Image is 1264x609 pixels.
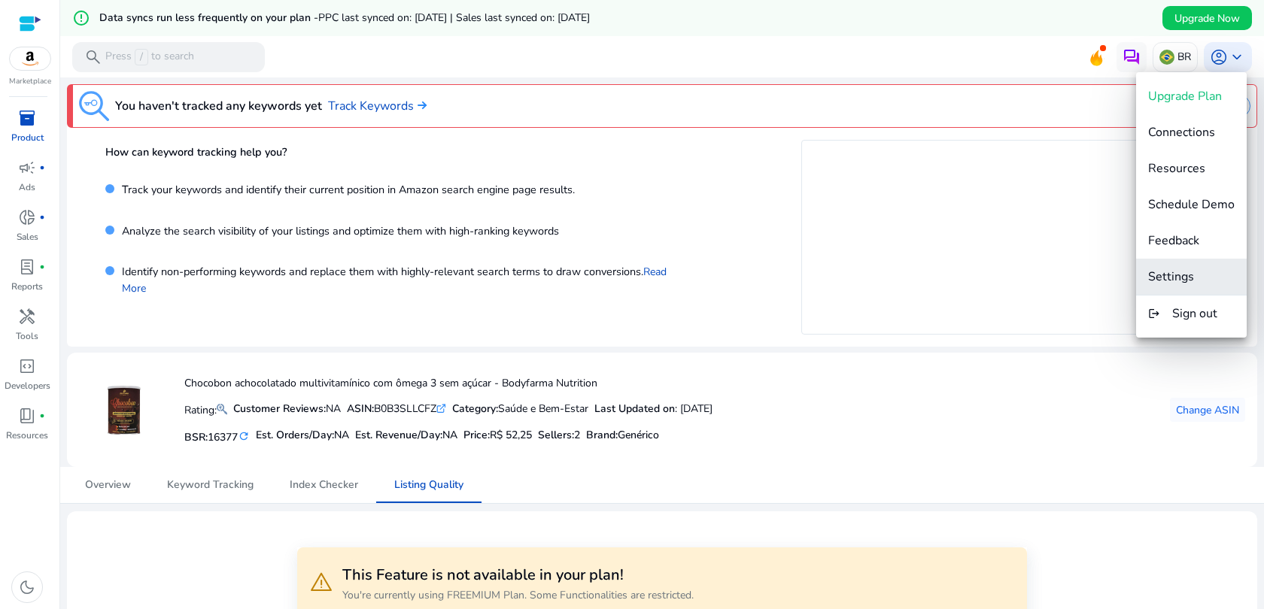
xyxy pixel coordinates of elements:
[1148,160,1205,177] span: Resources
[1148,304,1160,323] mat-icon: logout
[1148,268,1194,285] span: Settings
[1148,196,1235,213] span: Schedule Demo
[1148,124,1215,141] span: Connections
[1172,305,1217,322] span: Sign out
[1148,88,1222,105] span: Upgrade Plan
[1148,232,1199,249] span: Feedback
